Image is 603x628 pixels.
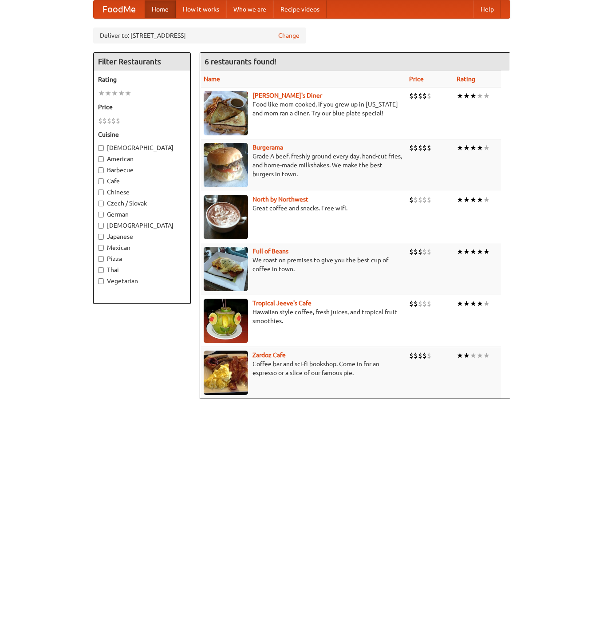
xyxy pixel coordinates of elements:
[98,75,186,84] h5: Rating
[204,256,402,273] p: We roast on premises to give you the best cup of coffee in town.
[252,248,288,255] a: Full of Beans
[409,299,414,308] li: $
[204,308,402,325] p: Hawaiian style coffee, fresh juices, and tropical fruit smoothies.
[427,91,431,101] li: $
[94,53,190,71] h4: Filter Restaurants
[204,143,248,187] img: burgerama.jpg
[98,223,104,229] input: [DEMOGRAPHIC_DATA]
[252,352,286,359] a: Zardoz Cafe
[98,256,104,262] input: Pizza
[418,143,422,153] li: $
[98,278,104,284] input: Vegetarian
[477,91,483,101] li: ★
[98,143,186,152] label: [DEMOGRAPHIC_DATA]
[463,247,470,257] li: ★
[205,57,276,66] ng-pluralize: 6 restaurants found!
[470,143,477,153] li: ★
[252,92,322,99] a: [PERSON_NAME]'s Diner
[427,143,431,153] li: $
[418,91,422,101] li: $
[463,351,470,360] li: ★
[94,0,145,18] a: FoodMe
[463,143,470,153] li: ★
[422,351,427,360] li: $
[252,300,311,307] a: Tropical Jeeve's Cafe
[477,195,483,205] li: ★
[427,299,431,308] li: $
[98,154,186,163] label: American
[93,28,306,43] div: Deliver to: [STREET_ADDRESS]
[409,195,414,205] li: $
[118,88,125,98] li: ★
[422,195,427,205] li: $
[457,91,463,101] li: ★
[111,88,118,98] li: ★
[252,144,283,151] b: Burgerama
[483,351,490,360] li: ★
[483,143,490,153] li: ★
[98,178,104,184] input: Cafe
[98,145,104,151] input: [DEMOGRAPHIC_DATA]
[409,91,414,101] li: $
[418,351,422,360] li: $
[422,91,427,101] li: $
[98,210,186,219] label: German
[226,0,273,18] a: Who we are
[116,116,120,126] li: $
[98,232,186,241] label: Japanese
[414,351,418,360] li: $
[409,351,414,360] li: $
[409,247,414,257] li: $
[98,201,104,206] input: Czech / Slovak
[98,166,186,174] label: Barbecue
[98,190,104,195] input: Chinese
[204,299,248,343] img: jeeves.jpg
[98,130,186,139] h5: Cuisine
[483,195,490,205] li: ★
[204,91,248,135] img: sallys.jpg
[98,212,104,217] input: German
[252,196,308,203] b: North by Northwest
[98,276,186,285] label: Vegetarian
[107,116,111,126] li: $
[418,247,422,257] li: $
[278,31,300,40] a: Change
[414,91,418,101] li: $
[473,0,501,18] a: Help
[98,177,186,186] label: Cafe
[98,116,102,126] li: $
[457,195,463,205] li: ★
[422,247,427,257] li: $
[409,75,424,83] a: Price
[98,221,186,230] label: [DEMOGRAPHIC_DATA]
[470,351,477,360] li: ★
[204,75,220,83] a: Name
[409,143,414,153] li: $
[422,299,427,308] li: $
[418,299,422,308] li: $
[98,88,105,98] li: ★
[463,91,470,101] li: ★
[463,299,470,308] li: ★
[98,254,186,263] label: Pizza
[427,247,431,257] li: $
[204,247,248,291] img: beans.jpg
[427,351,431,360] li: $
[98,156,104,162] input: American
[422,143,427,153] li: $
[483,247,490,257] li: ★
[463,195,470,205] li: ★
[204,359,402,377] p: Coffee bar and sci-fi bookshop. Come in for an espresso or a slice of our famous pie.
[98,243,186,252] label: Mexican
[98,199,186,208] label: Czech / Slovak
[98,167,104,173] input: Barbecue
[418,195,422,205] li: $
[414,143,418,153] li: $
[477,299,483,308] li: ★
[204,195,248,239] img: north.jpg
[457,351,463,360] li: ★
[98,234,104,240] input: Japanese
[125,88,131,98] li: ★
